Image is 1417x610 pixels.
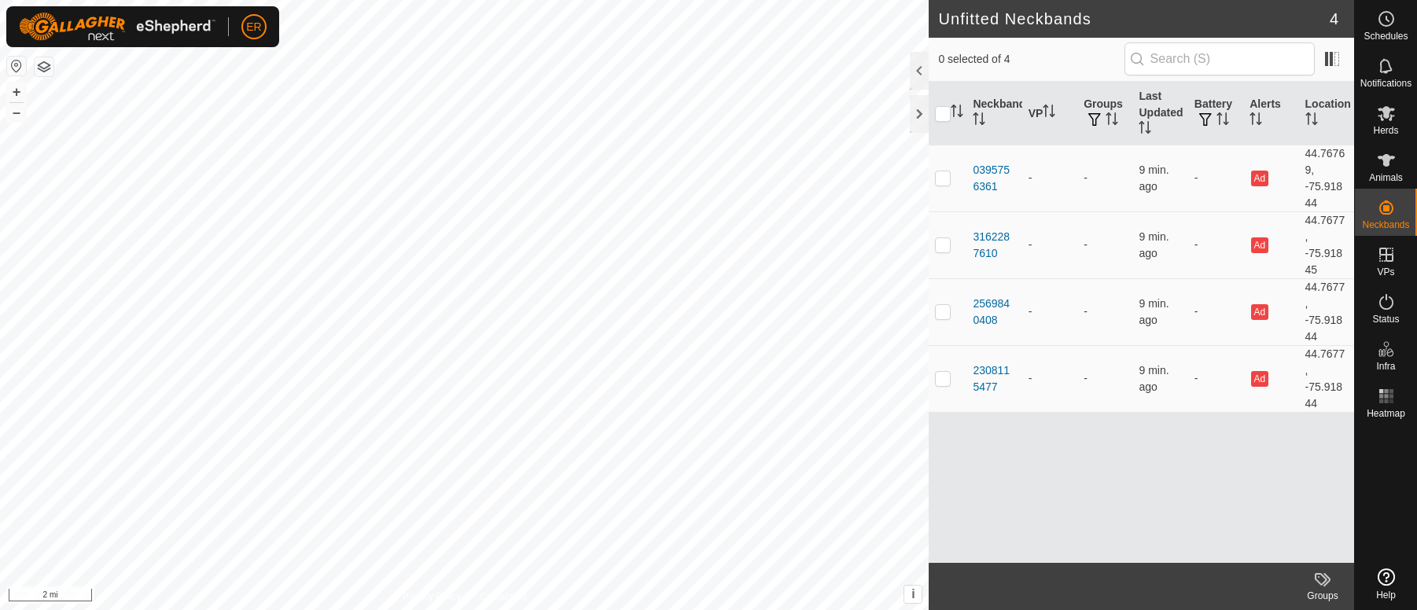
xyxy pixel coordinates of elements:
th: Battery [1188,82,1243,145]
a: Help [1355,562,1417,606]
span: ER [246,19,261,35]
input: Search (S) [1124,42,1315,75]
span: Heatmap [1367,409,1405,418]
p-sorticon: Activate to sort [1250,115,1262,127]
div: 2569840408 [973,296,1015,329]
span: Schedules [1364,31,1408,41]
td: 44.7677, -75.91844 [1299,278,1354,345]
span: Neckbands [1362,220,1409,230]
td: 44.76769, -75.91844 [1299,145,1354,211]
span: Sep 28, 2025, 8:51 AM [1139,297,1169,326]
button: Ad [1251,371,1268,387]
span: Sep 28, 2025, 8:51 AM [1139,230,1169,259]
span: Sep 28, 2025, 8:51 AM [1139,164,1169,193]
td: - [1188,345,1243,412]
app-display-virtual-paddock-transition: - [1029,171,1032,184]
div: 0395756361 [973,162,1015,195]
th: Neckband [966,82,1021,145]
a: Privacy Policy [403,590,462,604]
span: Notifications [1360,79,1411,88]
th: Last Updated [1132,82,1187,145]
p-sorticon: Activate to sort [951,107,963,119]
td: 44.7677, -75.91844 [1299,345,1354,412]
td: - [1188,145,1243,211]
td: - [1188,278,1243,345]
span: Infra [1376,362,1395,371]
button: i [904,586,922,603]
button: – [7,103,26,122]
button: Map Layers [35,57,53,76]
td: 44.7677, -75.91845 [1299,211,1354,278]
div: Groups [1291,589,1354,603]
button: + [7,83,26,101]
span: Herds [1373,126,1398,135]
img: Gallagher Logo [19,13,215,41]
a: Contact Us [480,590,526,604]
button: Ad [1251,171,1268,186]
span: Help [1376,590,1396,600]
span: Animals [1369,173,1403,182]
span: 0 selected of 4 [938,51,1124,68]
td: - [1077,278,1132,345]
th: Alerts [1243,82,1298,145]
th: Location [1299,82,1354,145]
p-sorticon: Activate to sort [1139,123,1151,136]
span: Sep 28, 2025, 8:51 AM [1139,364,1169,393]
th: VP [1022,82,1077,145]
p-sorticon: Activate to sort [1043,107,1055,119]
span: VPs [1377,267,1394,277]
span: 4 [1330,7,1338,31]
p-sorticon: Activate to sort [1305,115,1318,127]
td: - [1077,211,1132,278]
h2: Unfitted Neckbands [938,9,1329,28]
button: Ad [1251,304,1268,320]
p-sorticon: Activate to sort [1216,115,1229,127]
span: i [911,587,915,601]
div: 3162287610 [973,229,1015,262]
td: - [1077,145,1132,211]
p-sorticon: Activate to sort [1106,115,1118,127]
button: Ad [1251,237,1268,253]
div: 2308115477 [973,362,1015,395]
app-display-virtual-paddock-transition: - [1029,305,1032,318]
th: Groups [1077,82,1132,145]
p-sorticon: Activate to sort [973,115,985,127]
td: - [1077,345,1132,412]
button: Reset Map [7,57,26,75]
td: - [1188,211,1243,278]
app-display-virtual-paddock-transition: - [1029,238,1032,251]
app-display-virtual-paddock-transition: - [1029,372,1032,384]
span: Status [1372,314,1399,324]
